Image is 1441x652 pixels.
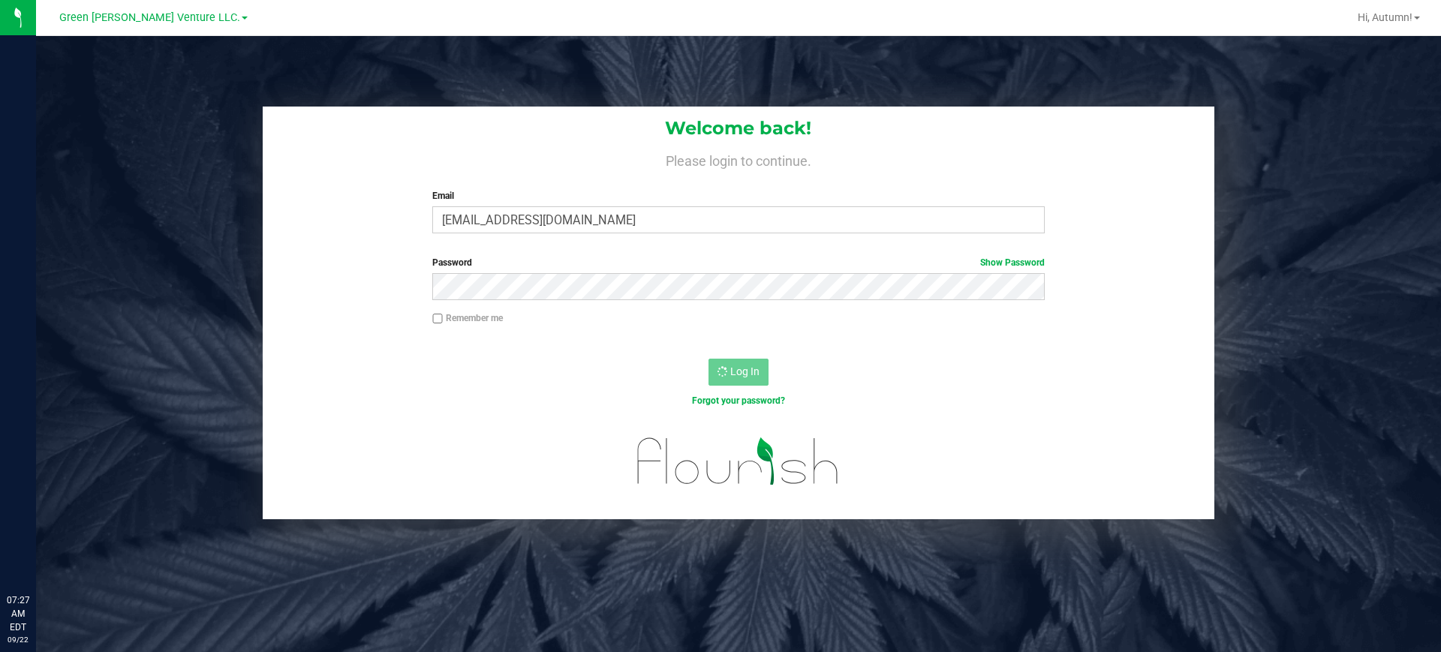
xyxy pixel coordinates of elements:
a: Show Password [980,257,1045,268]
h4: Please login to continue. [263,150,1214,168]
span: Password [432,257,472,268]
label: Email [432,189,1044,203]
span: Hi, Autumn! [1358,11,1412,23]
a: Forgot your password? [692,395,785,406]
input: Remember me [432,314,443,324]
label: Remember me [432,311,503,325]
p: 09/22 [7,634,29,645]
img: flourish_logo.svg [619,423,857,500]
span: Log In [730,365,760,377]
span: Green [PERSON_NAME] Venture LLC. [59,11,240,24]
p: 07:27 AM EDT [7,593,29,634]
h1: Welcome back! [263,119,1214,138]
button: Log In [708,359,769,386]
